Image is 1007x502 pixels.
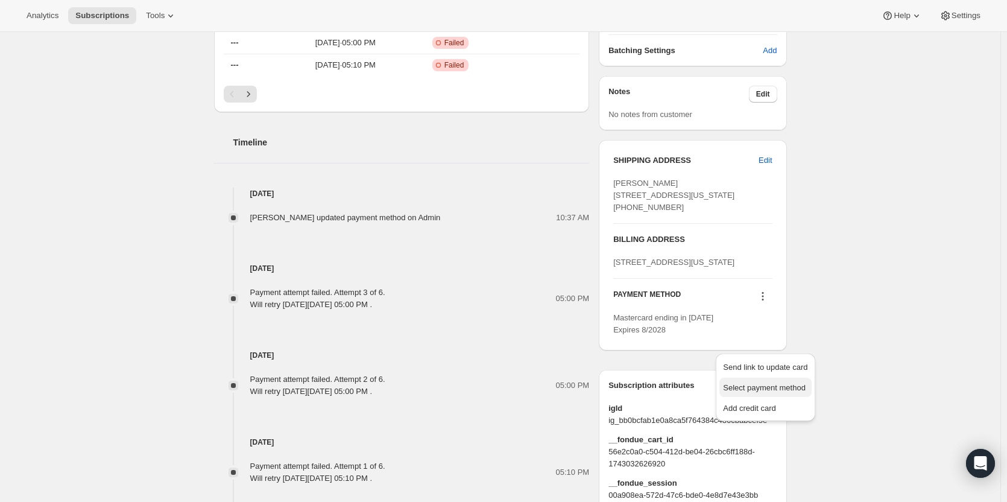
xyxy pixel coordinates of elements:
[231,60,239,69] span: ---
[214,188,590,200] h4: [DATE]
[613,179,734,212] span: [PERSON_NAME] [STREET_ADDRESS][US_STATE] [PHONE_NUMBER]
[613,258,734,267] span: [STREET_ADDRESS][US_STATE]
[608,402,777,415] span: igId
[608,477,777,489] span: __fondue_session
[608,434,777,446] span: __fondue_cart_id
[763,45,777,57] span: Add
[250,373,385,398] div: Payment attempt failed. Attempt 2 of 6. Will retry [DATE][DATE] 05:00 PM .
[214,262,590,275] h4: [DATE]
[285,37,406,49] span: [DATE] · 05:00 PM
[608,446,777,470] span: 56e2c0a0-c504-412d-be04-26cbc6ff188d-1743032626920
[894,11,910,21] span: Help
[952,11,980,21] span: Settings
[613,234,772,246] h3: BILLING ADDRESS
[874,7,929,24] button: Help
[75,11,129,21] span: Subscriptions
[756,89,770,99] span: Edit
[759,154,772,167] span: Edit
[723,363,807,372] span: Send link to update card
[723,383,806,392] span: Select payment method
[613,313,713,334] span: Mastercard ending in [DATE] Expires 8/2028
[613,290,681,306] h3: PAYMENT METHOD
[932,7,988,24] button: Settings
[966,449,995,478] div: Open Intercom Messenger
[756,41,784,60] button: Add
[444,38,464,48] span: Failed
[224,86,580,103] nav: Pagination
[719,378,811,397] button: Select payment method
[27,11,58,21] span: Analytics
[146,11,165,21] span: Tools
[285,59,406,71] span: [DATE] · 05:10 PM
[250,213,441,222] span: [PERSON_NAME] updated payment method on Admin
[719,398,811,418] button: Add credit card
[250,287,385,311] div: Payment attempt failed. Attempt 3 of 6. Will retry [DATE][DATE] 05:00 PM .
[719,357,811,376] button: Send link to update card
[233,136,590,148] h2: Timeline
[723,404,775,413] span: Add credit card
[19,7,66,24] button: Analytics
[608,415,777,427] span: ig_bb0bcfab1e0a8ca5f764384c486cbabcef5e
[139,7,184,24] button: Tools
[214,349,590,361] h4: [DATE]
[68,7,136,24] button: Subscriptions
[608,86,749,103] h3: Notes
[214,436,590,448] h4: [DATE]
[556,380,590,392] span: 05:00 PM
[608,45,763,57] h6: Batching Settings
[231,38,239,47] span: ---
[556,466,590,478] span: 05:10 PM
[250,460,385,485] div: Payment attempt failed. Attempt 1 of 6. Will retry [DATE][DATE] 05:10 PM .
[556,293,590,305] span: 05:00 PM
[608,110,692,119] span: No notes from customer
[608,489,777,501] span: 00a908ea-572d-47c6-bde0-4e8d7e43e3bb
[749,86,777,103] button: Edit
[608,380,749,396] h3: Subscription attributes
[240,86,257,103] button: Next
[444,60,464,70] span: Failed
[751,151,779,170] button: Edit
[556,212,589,224] span: 10:37 AM
[613,154,759,167] h3: SHIPPING ADDRESS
